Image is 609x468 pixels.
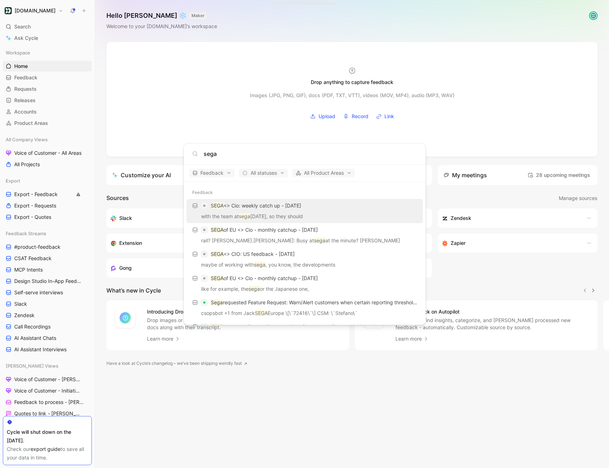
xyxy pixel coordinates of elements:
a: Segarequested Feature Request: Allow for the use of layouts with the drag-and-drop editor [GH#218... [187,320,423,344]
p: of EU <> Cio - monthly catchup - [DATE] [211,274,318,283]
mark: SEGA [211,227,224,233]
mark: sega [314,237,325,243]
button: Feedback [189,169,235,177]
span: All Product Areas [295,169,352,177]
p: like for example, the or the Japanese one, [189,285,421,295]
div: Feedback [184,186,426,199]
p: <> Cio: weekly catch up - [DATE] [211,201,301,210]
mark: sega [254,262,266,268]
p: csopsbot +1 from Jack Europe \[\`72416\`\] CSM: \`Stefano\` [189,309,421,320]
p: requested Feature Request: Allow for the use of layouts with the drag-and-drop editor [GH#2181] [211,322,417,331]
p: maybe of working with , you know, the developments [189,261,421,271]
p: requested Feature Request: Warn/Alert customers when certain reporting thresholds are met [GH#1393] [211,298,417,307]
p: rail? [PERSON_NAME].[PERSON_NAME]: Busy at at the minute? [PERSON_NAME] [189,236,421,247]
mark: Sega [211,299,223,305]
mark: Sega [211,324,223,330]
p: of EU <> Cio - monthly catchup - [DATE] [211,226,318,234]
mark: sega [239,213,250,219]
span: All statuses [242,169,285,177]
button: All statuses [239,169,288,177]
a: SEGAof EU <> Cio - monthly catchup - [DATE]rail? [PERSON_NAME].[PERSON_NAME]: Busy atsegaat the m... [187,223,423,247]
mark: SEGA [211,203,224,209]
mark: sega [248,286,260,292]
a: SEGA<> CIO: US feedback - [DATE]maybe of working withsega, you know, the developments [187,247,423,272]
button: All Product Areas [292,169,355,177]
a: SEGAof EU <> Cio - monthly catchup - [DATE]like for example, thesegaor the Japanese one, [187,272,423,296]
input: Type a command or search anything [204,149,417,158]
span: Feedback [193,169,231,177]
p: with the team at [DATE], so they should [189,212,421,223]
mark: SEGA [211,251,224,257]
mark: SEGA [255,310,268,316]
p: <> CIO: US feedback - [DATE] [211,250,295,258]
a: SEGA<> Cio: weekly catch up - [DATE]with the team atsega[DATE], so they should [187,199,423,223]
mark: SEGA [211,275,224,281]
a: Segarequested Feature Request: Warn/Alert customers when certain reporting thresholds are met [GH... [187,296,423,320]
